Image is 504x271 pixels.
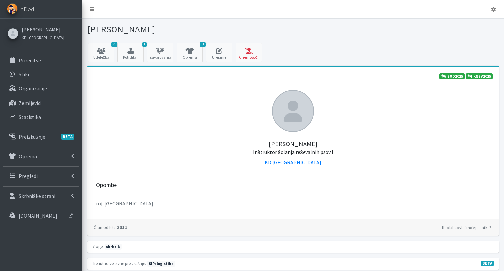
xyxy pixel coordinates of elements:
[3,169,79,183] a: Pregledi
[19,100,41,106] p: Zemljevid
[111,42,117,47] span: 32
[19,153,37,160] p: Oprema
[3,54,79,67] a: Prireditve
[20,4,35,14] span: eDedi
[117,43,144,62] button: 1 Potrdila
[481,261,494,266] span: V fazi razvoja
[3,209,79,222] a: [DOMAIN_NAME]
[22,35,64,40] small: KD [GEOGRAPHIC_DATA]
[93,244,104,249] small: Vloge:
[466,73,493,79] a: KNZV2025
[142,42,147,47] span: 1
[105,244,122,250] span: skrbnik
[236,43,262,62] button: Onemogoči
[22,33,64,41] a: KD [GEOGRAPHIC_DATA]
[22,26,64,33] a: [PERSON_NAME]
[88,43,114,62] a: 32 Udeležba
[96,200,490,207] p: roj. [GEOGRAPHIC_DATA]
[7,3,18,14] img: eDedi
[200,42,206,47] span: 31
[94,224,127,230] strong: 2011
[3,110,79,124] a: Statistika
[147,261,175,267] span: Naslednja preizkušnja: pomlad 2026
[3,189,79,203] a: Skrbniške strani
[3,130,79,143] a: PreizkušnjeBETA
[3,96,79,109] a: Zemljevid
[19,114,41,120] p: Statistika
[19,173,38,179] p: Pregledi
[94,132,493,156] h5: [PERSON_NAME]
[265,159,321,165] a: KD [GEOGRAPHIC_DATA]
[93,261,146,266] small: Trenutno veljavne preizkušnje:
[87,24,291,35] h1: [PERSON_NAME]
[253,149,333,155] small: Inštruktor šolanja reševalnih psov I
[439,73,465,79] a: ZOD2025
[3,82,79,95] a: Organizacije
[3,68,79,81] a: Stiki
[19,57,41,64] p: Prireditve
[147,43,173,62] a: Zavarovanja
[177,43,203,62] a: 31 Oprema
[94,225,117,230] small: Član od leta:
[19,212,57,219] p: [DOMAIN_NAME]
[3,150,79,163] a: Oprema
[19,71,29,78] p: Stiki
[206,43,232,62] a: Urejanje
[61,134,74,140] span: BETA
[19,85,47,92] p: Organizacije
[19,133,45,140] p: Preizkušnje
[96,182,117,189] h3: Opombe
[19,193,55,199] p: Skrbniške strani
[440,224,493,232] a: Kdo lahko vidi moje podatke?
